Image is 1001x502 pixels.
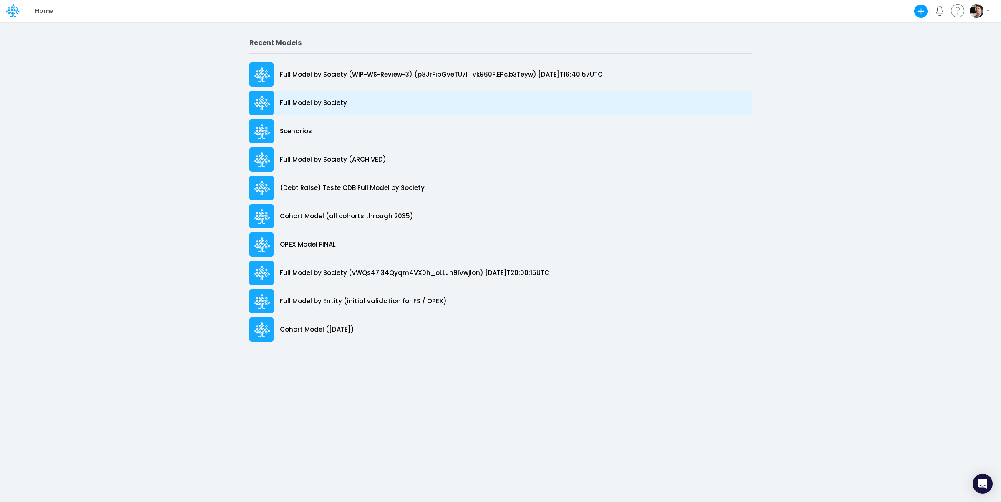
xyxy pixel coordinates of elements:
[249,287,752,315] a: Full Model by Entity (initial validation for FS / OPEX)
[249,145,752,174] a: Full Model by Society (ARCHIVED)
[973,474,993,494] div: Open Intercom Messenger
[249,230,752,259] a: OPEX Model FINAL
[280,70,603,80] p: Full Model by Society (WIP-WS-Review-3) (p8JrFipGveTU7I_vk960F.EPc.b3Teyw) [DATE]T16:40:57UTC
[35,7,53,16] p: Home
[249,315,752,344] a: Cohort Model ([DATE])
[935,6,944,16] a: Notifications
[280,98,347,108] p: Full Model by Society
[249,117,752,145] a: Scenarios
[280,297,447,306] p: Full Model by Entity (initial validation for FS / OPEX)
[249,259,752,287] a: Full Model by Society (vWQs47l34Qyqm4VX0h_oLLJn9lVwjIon) [DATE]T20:00:15UTC
[280,127,312,136] p: Scenarios
[280,155,386,165] p: Full Model by Society (ARCHIVED)
[280,325,354,335] p: Cohort Model ([DATE])
[249,89,752,117] a: Full Model by Society
[249,202,752,230] a: Cohort Model (all cohorts through 2035)
[280,240,336,250] p: OPEX Model FINAL
[249,39,752,47] h2: Recent Models
[249,174,752,202] a: (Debt Raise) Teste CDB Full Model by Society
[280,268,549,278] p: Full Model by Society (vWQs47l34Qyqm4VX0h_oLLJn9lVwjIon) [DATE]T20:00:15UTC
[280,212,413,221] p: Cohort Model (all cohorts through 2035)
[280,183,425,193] p: (Debt Raise) Teste CDB Full Model by Society
[249,60,752,89] a: Full Model by Society (WIP-WS-Review-3) (p8JrFipGveTU7I_vk960F.EPc.b3Teyw) [DATE]T16:40:57UTC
